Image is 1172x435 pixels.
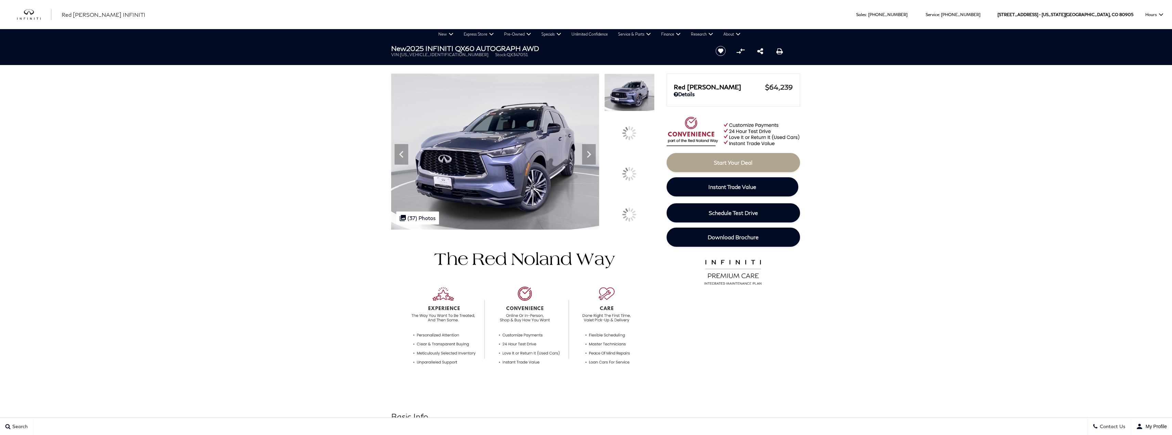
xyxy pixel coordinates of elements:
img: INFINITI [17,9,51,20]
a: Finance [656,29,686,39]
a: Instant Trade Value [667,177,798,196]
span: : [866,12,867,17]
strong: New [391,44,406,52]
span: Sales [856,12,866,17]
img: infinitipremiumcare.png [700,258,767,285]
span: Contact Us [1098,424,1125,430]
span: : [939,12,940,17]
span: Red [PERSON_NAME] INFINITI [62,11,145,18]
a: Details [674,91,793,97]
a: Service & Parts [613,29,656,39]
a: [PHONE_NUMBER] [868,12,907,17]
a: Pre-Owned [499,29,536,39]
span: Schedule Test Drive [709,209,758,216]
iframe: YouTube video player [667,291,800,398]
span: Start Your Deal [714,159,752,166]
a: Specials [536,29,566,39]
a: Download Brochure [667,228,800,247]
a: Start Your Deal [667,153,800,172]
span: $64,239 [765,83,793,91]
button: user-profile-menu [1131,418,1172,435]
span: My Profile [1143,424,1167,429]
button: Compare vehicle [735,46,746,56]
h1: 2025 INFINITI QX60 AUTOGRAPH AWD [391,44,704,52]
span: Stock: [495,52,507,57]
span: [US_VEHICLE_IDENTIFICATION_NUMBER] [400,52,488,57]
a: Research [686,29,718,39]
span: Instant Trade Value [708,183,756,190]
a: Red [PERSON_NAME] $64,239 [674,83,793,91]
span: QX347051 [507,52,528,57]
span: Download Brochure [708,234,759,240]
a: New [433,29,459,39]
div: (37) Photos [396,212,439,225]
a: [PHONE_NUMBER] [941,12,980,17]
h2: Basic Info [391,410,655,423]
a: [STREET_ADDRESS] • [US_STATE][GEOGRAPHIC_DATA], CO 80905 [997,12,1133,17]
a: Express Store [459,29,499,39]
a: Schedule Test Drive [667,203,800,222]
span: Search [11,424,28,430]
a: Print this New 2025 INFINITI QX60 AUTOGRAPH AWD [776,47,783,55]
a: Unlimited Confidence [566,29,613,39]
span: Red [PERSON_NAME] [674,83,765,91]
button: Save vehicle [713,46,728,56]
span: Service [926,12,939,17]
a: infiniti [17,9,51,20]
nav: Main Navigation [433,29,746,39]
a: About [718,29,746,39]
img: New 2025 2T MNBW BLUE INFINITI AUTOGRAPH AWD image 1 [391,74,600,230]
img: New 2025 2T MNBW BLUE INFINITI AUTOGRAPH AWD image 1 [604,74,654,111]
span: VIN: [391,52,400,57]
a: Red [PERSON_NAME] INFINITI [62,11,145,19]
a: Share this New 2025 INFINITI QX60 AUTOGRAPH AWD [757,47,763,55]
